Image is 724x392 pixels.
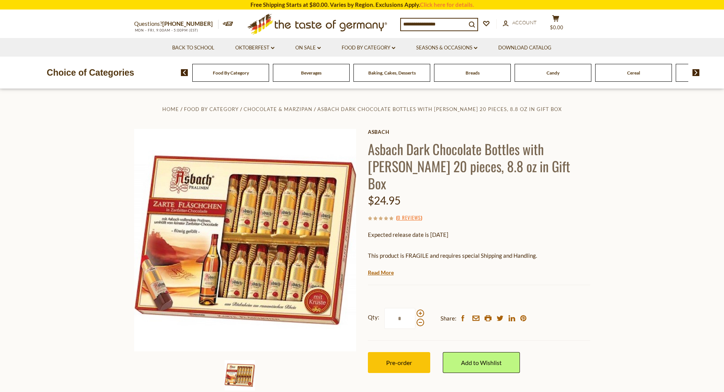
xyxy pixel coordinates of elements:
[368,140,590,192] h1: Asbach Dark Chocolate Bottles with [PERSON_NAME] 20 pieces, 8.8 oz in Gift Box
[550,24,563,30] span: $0.00
[466,70,480,76] a: Breads
[134,129,356,351] img: Asbach Dark Chocolate Bottles with Brandy 20 pieces, 8.8 oz in Gift Box
[386,359,412,366] span: Pre-order
[368,251,590,260] p: This product is FRAGILE and requires special Shipping and Handling.
[134,19,219,29] p: Questions?
[244,106,312,112] a: Chocolate & Marzipan
[181,69,188,76] img: previous arrow
[420,1,474,8] a: Click here for details.
[440,314,456,323] span: Share:
[416,44,477,52] a: Seasons & Occasions
[503,19,537,27] a: Account
[317,106,562,112] a: Asbach Dark Chocolate Bottles with [PERSON_NAME] 20 pieces, 8.8 oz in Gift Box
[162,106,179,112] a: Home
[375,266,590,276] li: We will ship this product in heat-protective, cushioned packaging and ice during warm weather mon...
[547,70,559,76] a: Candy
[545,15,567,34] button: $0.00
[692,69,700,76] img: next arrow
[627,70,640,76] a: Cereal
[443,352,520,373] a: Add to Wishlist
[512,19,537,25] span: Account
[384,308,415,329] input: Qty:
[225,360,255,390] img: Asbach Dark Chocolate Bottles with Brandy 20 pieces, 8.8 oz in Gift Box
[213,70,249,76] a: Food By Category
[134,28,199,32] span: MON - FRI, 9:00AM - 5:00PM (EST)
[162,20,213,27] a: [PHONE_NUMBER]
[368,352,430,373] button: Pre-order
[172,44,214,52] a: Back to School
[396,214,422,221] span: ( )
[368,70,416,76] a: Baking, Cakes, Desserts
[301,70,322,76] a: Beverages
[368,129,590,135] a: Asbach
[342,44,395,52] a: Food By Category
[398,214,421,222] a: 0 Reviews
[498,44,551,52] a: Download Catalog
[235,44,274,52] a: Oktoberfest
[368,269,394,276] a: Read More
[295,44,321,52] a: On Sale
[184,106,239,112] a: Food By Category
[368,313,379,322] strong: Qty:
[368,194,401,207] span: $24.95
[368,230,590,240] p: Expected release date is [DATE]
